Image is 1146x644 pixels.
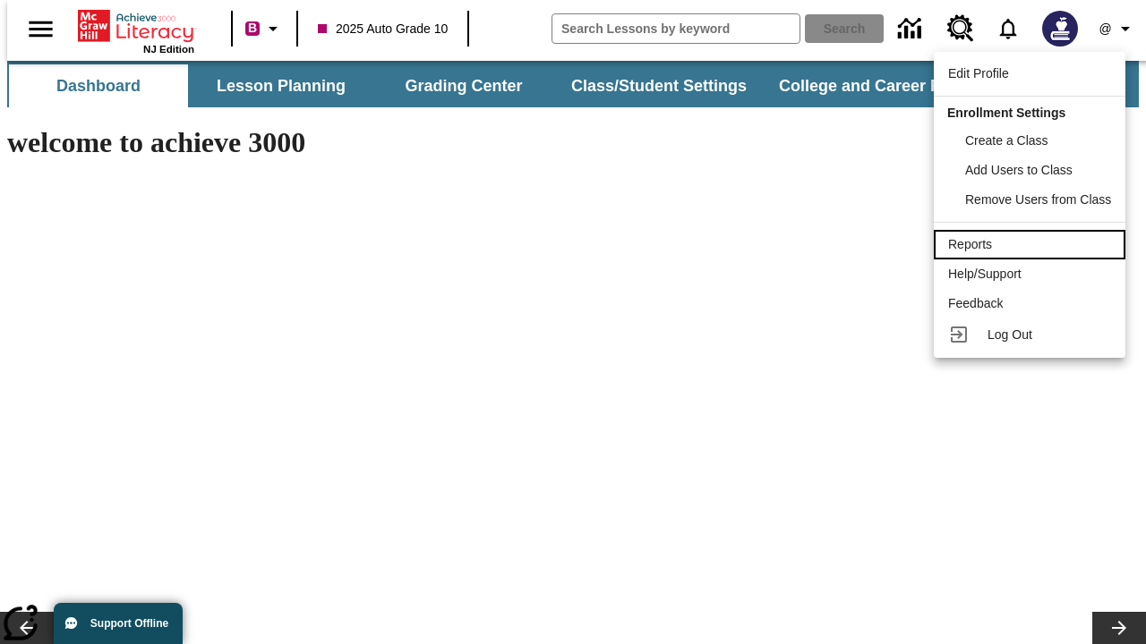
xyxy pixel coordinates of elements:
body: Maximum 600 characters [7,14,261,30]
span: Reports [948,237,992,251]
span: Log Out [988,327,1032,342]
span: Enrollment Settings [947,106,1065,120]
a: Title for My Lessons 2025-09-11 13:40:30 [7,14,252,30]
span: Edit Profile [948,66,1009,80]
span: Add Users to Class [965,163,1073,177]
span: Help/Support [948,267,1022,281]
span: Feedback [948,296,1003,310]
span: Create a Class [965,133,1048,148]
span: Remove Users from Class [965,192,1111,207]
